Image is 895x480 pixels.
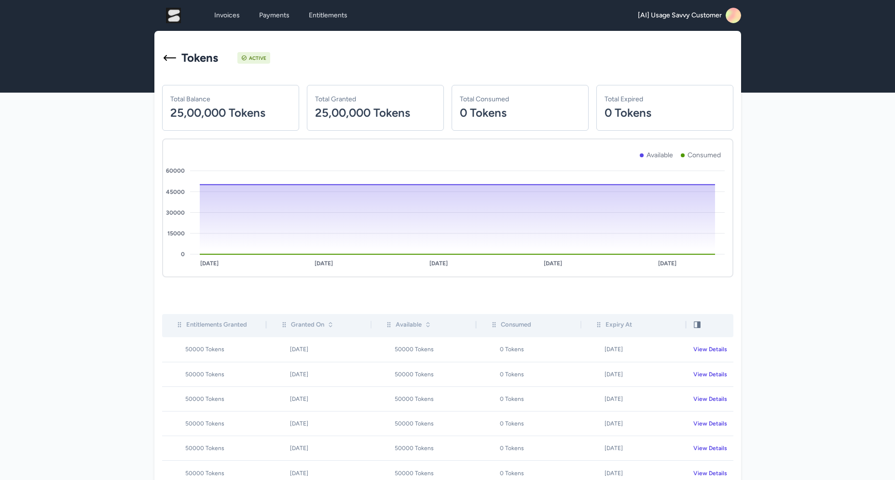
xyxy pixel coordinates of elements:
[477,386,581,411] td: 0 Tokens
[477,411,581,436] td: 0 Tokens
[249,55,266,62] div: Active
[581,436,686,461] td: [DATE]
[658,260,676,267] tspan: [DATE]
[372,362,476,386] td: 50000 Tokens
[267,411,372,436] td: [DATE]
[181,50,218,66] h1: Tokens
[460,94,580,104] p: Total Consumed
[162,337,267,362] td: 50000 Tokens
[638,11,722,20] span: [AI] Usage Savvy Customer
[605,104,725,122] p: 0 Tokens
[166,189,185,195] tspan: 45000
[372,436,476,461] td: 50000 Tokens
[372,386,476,411] td: 50000 Tokens
[477,436,581,461] td: 0 Tokens
[581,362,686,386] td: [DATE]
[315,94,436,104] p: Total Granted
[267,386,372,411] td: [DATE]
[303,7,353,24] a: Entitlements
[162,411,267,436] td: 50000 Tokens
[166,167,185,174] tspan: 60000
[315,104,436,122] p: 25,00,000 Tokens
[477,362,581,386] td: 0 Tokens
[158,8,189,23] img: logo_1757359924.png
[581,337,686,362] td: [DATE]
[162,436,267,461] td: 50000 Tokens
[280,320,334,329] div: Granted On
[693,469,733,477] div: View Details
[253,7,295,24] a: Payments
[581,386,686,411] td: [DATE]
[181,251,185,258] tspan: 0
[167,230,185,237] tspan: 15000
[267,362,372,386] td: [DATE]
[638,8,741,23] a: [AI] Usage Savvy Customer
[208,7,246,24] a: Invoices
[162,386,267,411] td: 50000 Tokens
[693,345,733,353] div: View Details
[693,370,733,378] div: View Details
[200,260,219,267] tspan: [DATE]
[170,104,291,122] p: 25,00,000 Tokens
[372,337,476,362] td: 50000 Tokens
[267,337,372,362] td: [DATE]
[544,260,562,267] tspan: [DATE]
[162,362,267,386] td: 50000 Tokens
[267,436,372,461] td: [DATE]
[581,411,686,436] td: [DATE]
[176,320,247,329] div: Entitlements Granted
[490,320,531,329] div: Consumed
[429,260,447,267] tspan: [DATE]
[605,94,725,104] p: Total Expired
[460,104,580,122] p: 0 Tokens
[170,94,291,104] p: Total Balance
[595,320,632,329] div: Expiry At
[315,260,333,267] tspan: [DATE]
[693,395,733,403] div: View Details
[372,411,476,436] td: 50000 Tokens
[166,209,185,216] tspan: 30000
[477,337,581,362] td: 0 Tokens
[693,444,733,452] div: View Details
[647,151,673,160] p: Available
[688,151,721,160] p: Consumed
[693,420,733,427] div: View Details
[385,320,431,329] div: Available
